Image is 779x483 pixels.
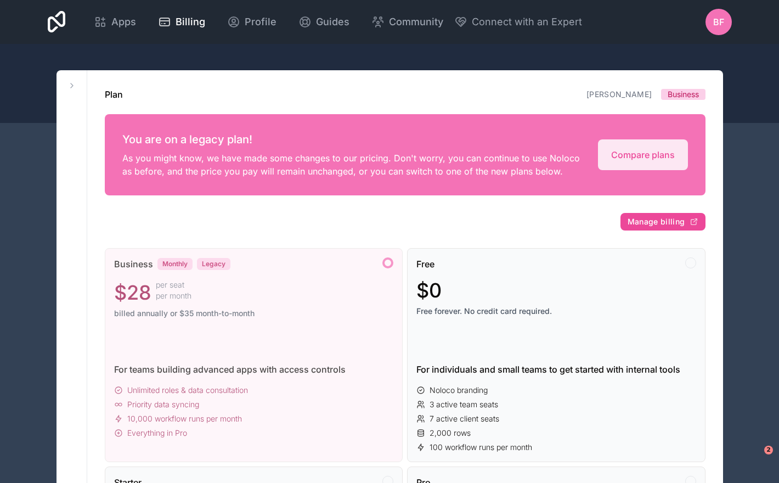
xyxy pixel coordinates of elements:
[127,399,199,410] span: Priority data syncing
[472,14,582,30] span: Connect with an Expert
[176,14,205,30] span: Billing
[430,442,532,453] span: 100 workflow runs per month
[197,258,230,270] div: Legacy
[127,428,187,439] span: Everything in Pro
[668,89,699,100] span: Business
[114,308,394,319] span: billed annually or $35 month-to-month
[416,306,696,317] span: Free forever. No credit card required.
[430,399,498,410] span: 3 active team seats
[122,132,585,147] h2: You are on a legacy plan!
[416,363,696,376] div: For individuals and small teams to get started with internal tools
[628,217,685,227] span: Manage billing
[416,257,434,271] span: Free
[389,14,443,30] span: Community
[764,446,773,454] span: 2
[156,279,191,290] span: per seat
[85,10,145,34] a: Apps
[454,14,582,30] button: Connect with an Expert
[105,88,123,101] h1: Plan
[430,428,471,439] span: 2,000 rows
[111,14,136,30] span: Apps
[127,385,248,396] span: Unlimited roles & data consultation
[245,14,276,30] span: Profile
[416,279,442,301] span: $0
[713,15,724,29] span: BF
[620,213,705,231] button: Manage billing
[156,290,191,301] span: per month
[586,89,652,99] a: [PERSON_NAME]
[114,363,394,376] div: For teams building advanced apps with access controls
[157,258,193,270] div: Monthly
[742,446,768,472] iframe: Intercom live chat
[430,385,488,396] span: Noloco branding
[114,282,151,304] span: $28
[290,10,358,34] a: Guides
[127,413,242,424] span: 10,000 workflow runs per month
[363,10,452,34] a: Community
[316,14,349,30] span: Guides
[122,151,585,178] p: As you might know, we have made some changes to our pricing. Don't worry, you can continue to use...
[149,10,214,34] a: Billing
[114,257,153,271] span: Business
[598,139,688,170] a: Compare plans
[430,413,499,424] span: 7 active client seats
[218,10,285,34] a: Profile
